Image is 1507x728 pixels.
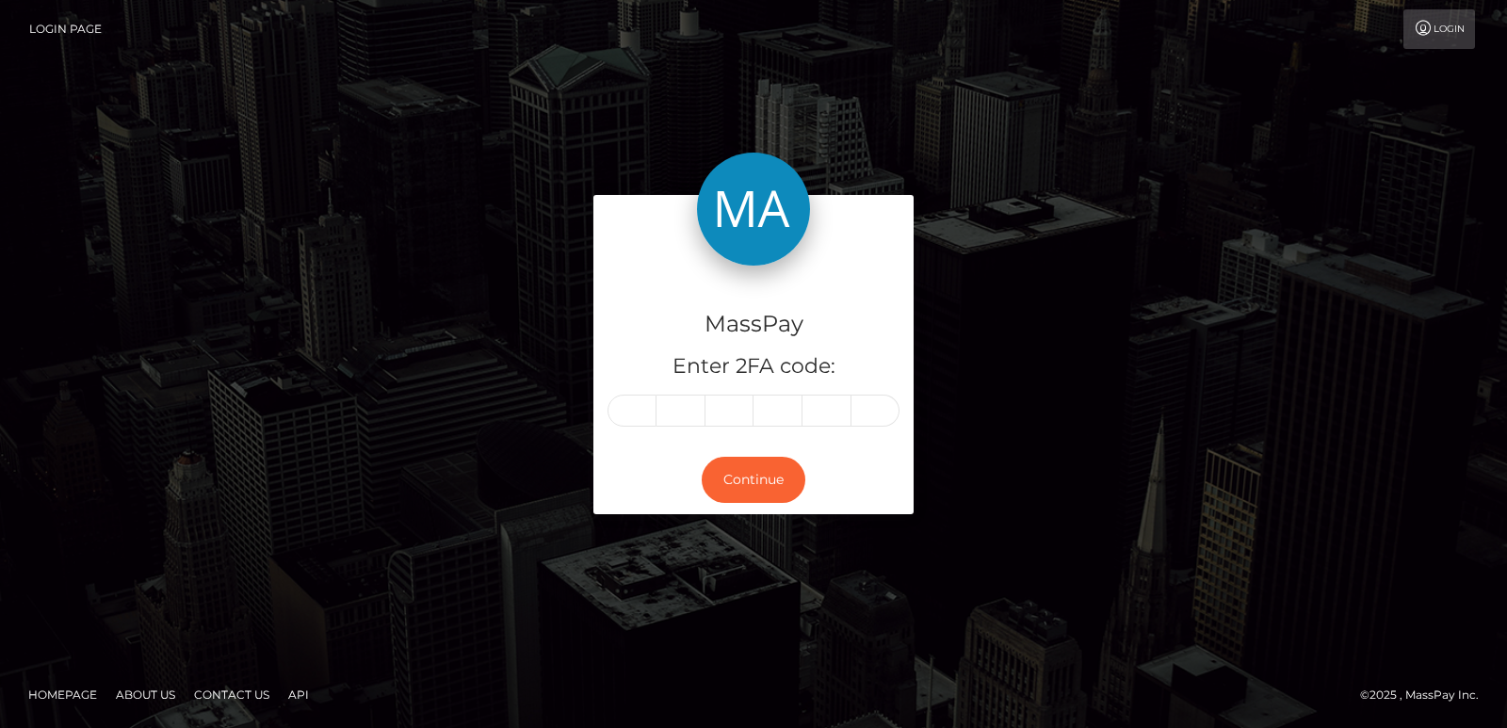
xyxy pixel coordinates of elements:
a: Homepage [21,680,105,709]
button: Continue [702,457,805,503]
a: Contact Us [186,680,277,709]
h4: MassPay [608,308,899,341]
a: About Us [108,680,183,709]
a: Login [1403,9,1475,49]
a: API [281,680,316,709]
h5: Enter 2FA code: [608,352,899,381]
div: © 2025 , MassPay Inc. [1360,685,1493,705]
a: Login Page [29,9,102,49]
img: MassPay [697,153,810,266]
